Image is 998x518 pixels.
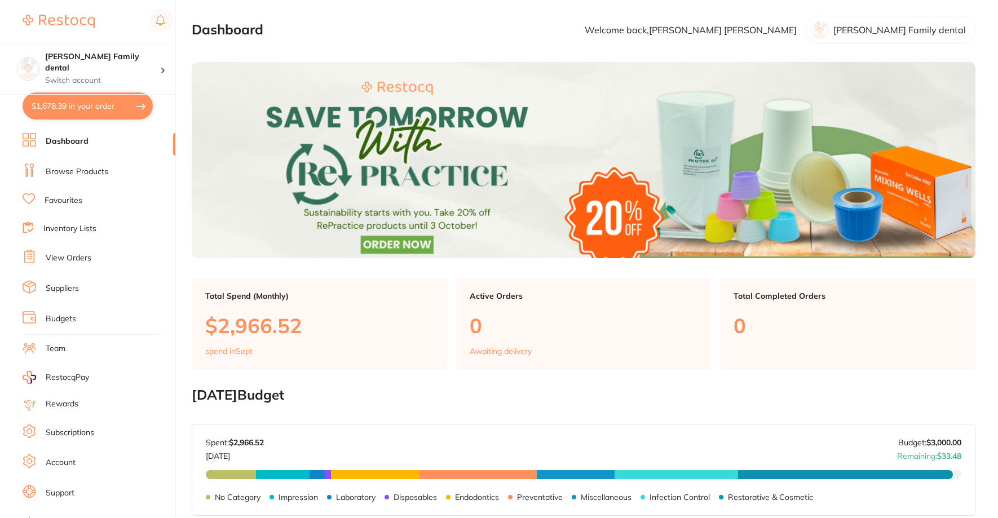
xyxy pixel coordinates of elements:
[23,8,95,34] a: Restocq Logo
[23,92,153,119] button: $1,678.39 in your order
[45,75,160,86] p: Switch account
[46,136,89,147] a: Dashboard
[734,314,962,337] p: 0
[898,438,961,447] p: Budget:
[926,437,961,448] strong: $3,000.00
[728,493,813,502] p: Restorative & Cosmetic
[470,314,698,337] p: 0
[192,387,975,403] h2: [DATE] Budget
[229,437,264,448] strong: $2,966.52
[45,195,82,206] a: Favourites
[833,25,966,35] p: [PERSON_NAME] Family dental
[650,493,710,502] p: Infection Control
[336,493,376,502] p: Laboratory
[470,347,532,356] p: Awaiting delivery
[192,62,975,258] img: Dashboard
[192,278,447,369] a: Total Spend (Monthly)$2,966.52spend inSept
[46,399,78,410] a: Rewards
[46,166,108,178] a: Browse Products
[23,371,89,384] a: RestocqPay
[937,451,961,461] strong: $33.48
[734,291,962,300] p: Total Completed Orders
[46,427,94,439] a: Subscriptions
[517,493,563,502] p: Preventative
[46,313,76,325] a: Budgets
[897,447,961,461] p: Remaining:
[279,493,318,502] p: Impression
[394,493,437,502] p: Disposables
[45,51,160,73] h4: Westbrook Family dental
[46,457,76,468] a: Account
[206,438,264,447] p: Spent:
[23,371,36,384] img: RestocqPay
[46,372,89,383] span: RestocqPay
[43,223,96,234] a: Inventory Lists
[23,15,95,28] img: Restocq Logo
[456,278,712,369] a: Active Orders0Awaiting delivery
[720,278,975,369] a: Total Completed Orders0
[215,493,260,502] p: No Category
[205,291,434,300] p: Total Spend (Monthly)
[585,25,797,35] p: Welcome back, [PERSON_NAME] [PERSON_NAME]
[205,347,253,356] p: spend in Sept
[581,493,632,502] p: Miscellaneous
[17,57,39,79] img: Westbrook Family dental
[470,291,698,300] p: Active Orders
[46,283,79,294] a: Suppliers
[46,488,74,499] a: Support
[192,22,263,38] h2: Dashboard
[455,493,499,502] p: Endodontics
[206,447,264,461] p: [DATE]
[205,314,434,337] p: $2,966.52
[46,343,65,355] a: Team
[46,253,91,264] a: View Orders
